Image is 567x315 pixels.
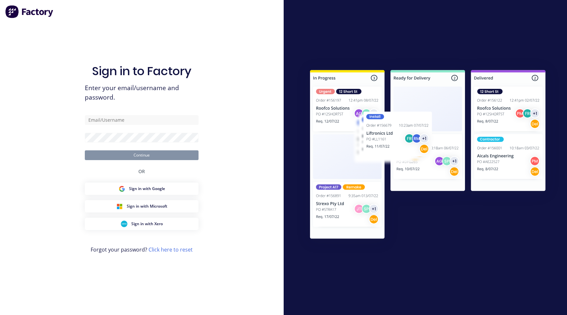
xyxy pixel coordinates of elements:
[116,203,123,210] img: Microsoft Sign in
[5,5,54,18] img: Factory
[85,115,199,125] input: Email/Username
[85,218,199,230] button: Xero Sign inSign in with Xero
[121,221,127,227] img: Xero Sign in
[85,150,199,160] button: Continue
[127,203,167,209] span: Sign in with Microsoft
[129,186,165,192] span: Sign in with Google
[131,221,163,227] span: Sign in with Xero
[85,183,199,195] button: Google Sign inSign in with Google
[296,57,560,254] img: Sign in
[138,160,145,183] div: OR
[91,246,193,253] span: Forgot your password?
[92,64,191,78] h1: Sign in to Factory
[85,200,199,212] button: Microsoft Sign inSign in with Microsoft
[148,246,193,253] a: Click here to reset
[119,185,125,192] img: Google Sign in
[85,83,199,102] span: Enter your email/username and password.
